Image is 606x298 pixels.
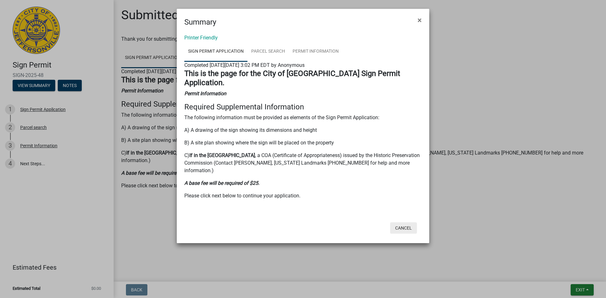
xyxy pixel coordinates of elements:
span: × [418,16,422,25]
a: Printer Friendly [184,35,218,41]
button: Cancel [390,222,417,234]
a: Permit Information [289,42,342,62]
button: Close [413,11,427,29]
strong: This is the page for the City of [GEOGRAPHIC_DATA] Sign Permit Application. [184,69,400,87]
p: Please click next below to continue your application. [184,192,422,200]
strong: Permit Information [184,91,226,96]
h4: Summary [184,16,216,28]
span: Completed [DATE][DATE] 3:02 PM EDT by Anonymous [184,62,305,68]
p: C) , a COA (Certificate of Appropriateness) issued by the Historic Preservation Commission (Conta... [184,152,422,174]
strong: A base fee will be required of $25. [184,180,259,186]
p: B) A site plan showing where the sign will be placed on the property [184,139,422,147]
a: Parcel search [247,42,289,62]
p: A) A drawing of the sign showing its dimensions and height [184,126,422,134]
p: The following information must be provided as elements of the Sign Permit Application: [184,114,422,121]
strong: If in the [GEOGRAPHIC_DATA] [189,152,255,158]
h4: Required Supplemental Information [184,102,422,112]
a: Sign Permit Application [184,42,247,62]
